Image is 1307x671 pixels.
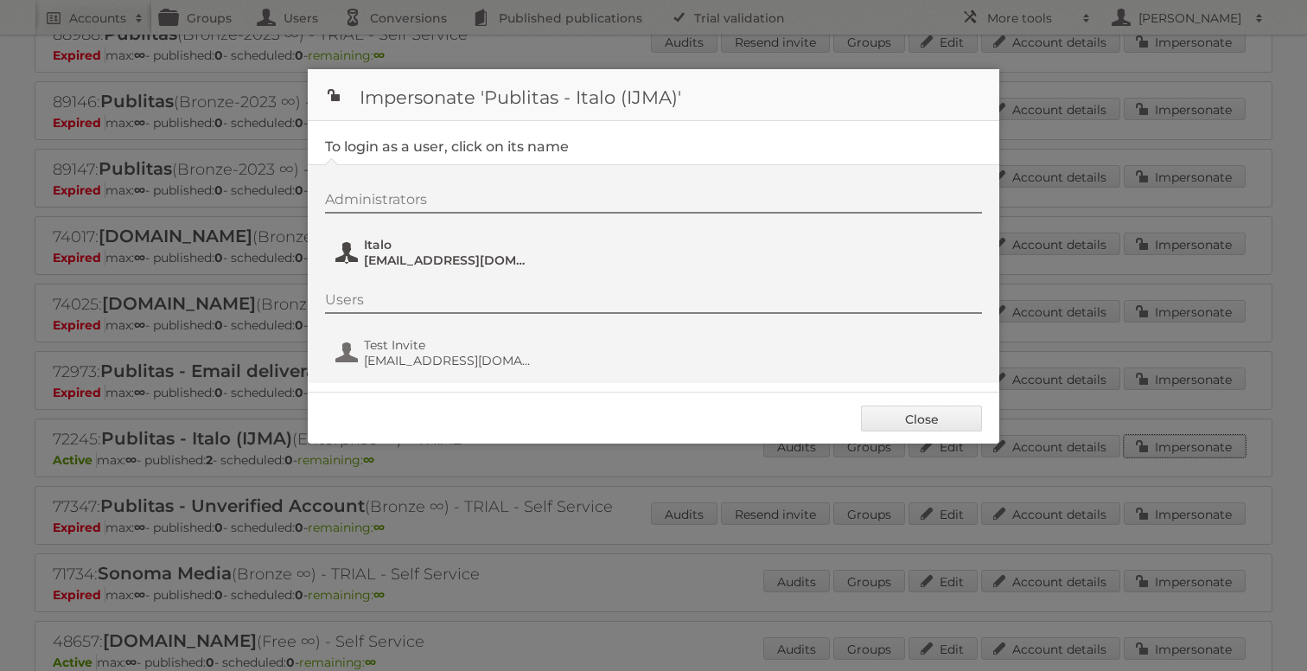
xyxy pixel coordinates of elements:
[325,291,982,314] div: Users
[334,335,537,370] button: Test Invite [EMAIL_ADDRESS][DOMAIN_NAME]
[364,337,532,353] span: Test Invite
[308,69,999,121] h1: Impersonate 'Publitas - Italo (IJMA)'
[861,406,982,431] a: Close
[325,191,982,214] div: Administrators
[364,353,532,368] span: [EMAIL_ADDRESS][DOMAIN_NAME]
[325,138,569,155] legend: To login as a user, click on its name
[364,237,532,252] span: Italo
[364,252,532,268] span: [EMAIL_ADDRESS][DOMAIN_NAME]
[334,235,537,270] button: Italo [EMAIL_ADDRESS][DOMAIN_NAME]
